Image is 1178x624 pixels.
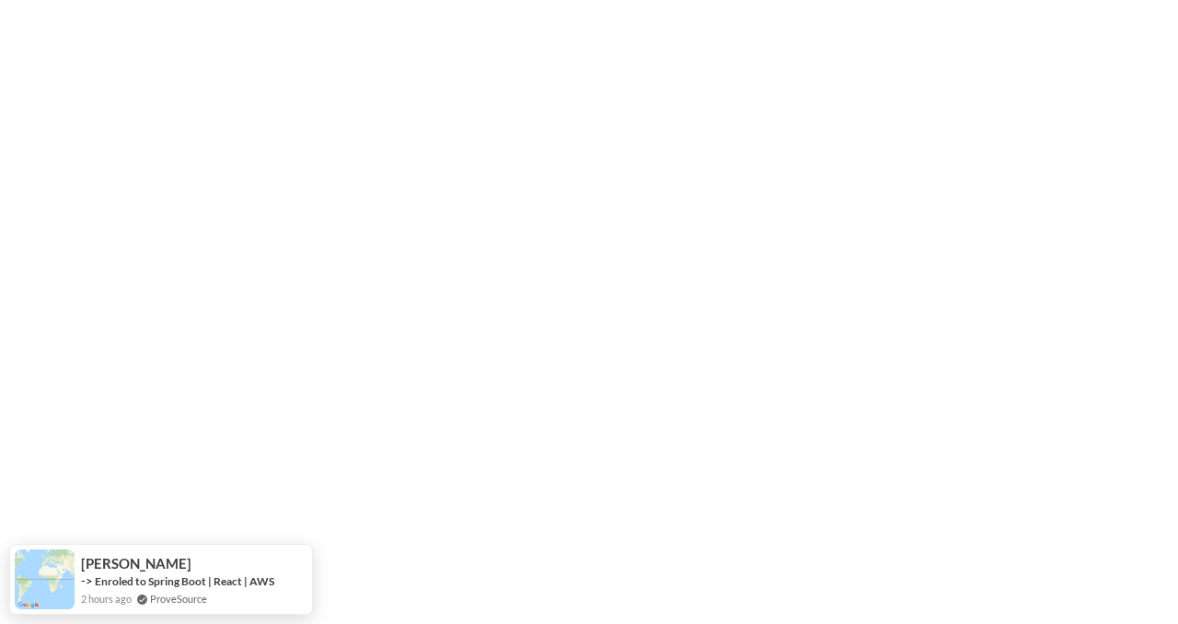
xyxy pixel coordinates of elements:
[15,549,75,609] img: provesource social proof notification image
[81,591,132,607] span: 2 hours ago
[81,556,191,572] span: [PERSON_NAME]
[95,573,274,589] a: Enroled to Spring Boot | React | AWS
[81,573,93,588] span: ->
[150,593,207,605] a: ProveSource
